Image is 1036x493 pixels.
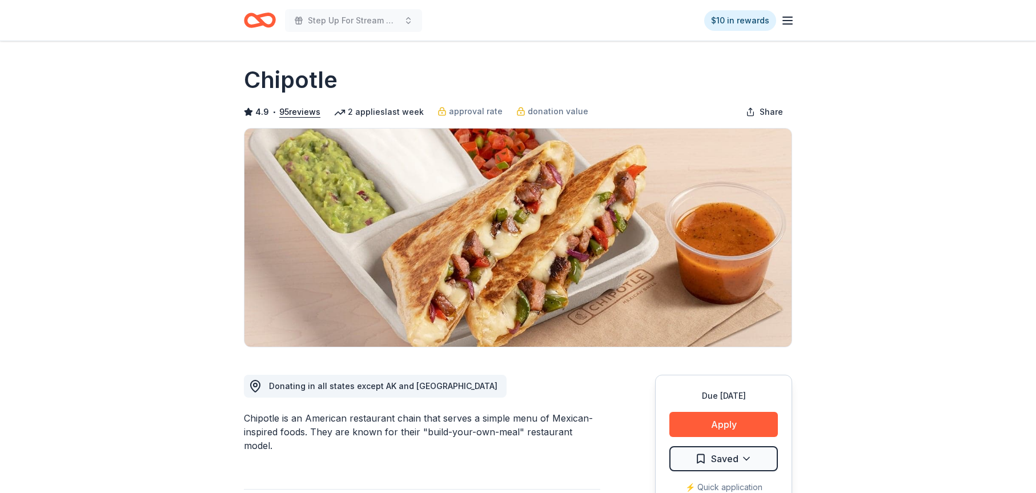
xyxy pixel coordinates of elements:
[244,411,600,452] div: Chipotle is an American restaurant chain that serves a simple menu of Mexican-inspired foods. The...
[737,101,792,123] button: Share
[669,446,778,471] button: Saved
[516,105,588,118] a: donation value
[255,105,269,119] span: 4.9
[269,381,497,391] span: Donating in all states except AK and [GEOGRAPHIC_DATA]
[272,107,276,117] span: •
[669,412,778,437] button: Apply
[760,105,783,119] span: Share
[528,105,588,118] span: donation value
[704,10,776,31] a: $10 in rewards
[244,7,276,34] a: Home
[285,9,422,32] button: Step Up For Stream Gift Basket Raffle
[437,105,503,118] a: approval rate
[244,129,792,347] img: Image for Chipotle
[244,64,338,96] h1: Chipotle
[669,389,778,403] div: Due [DATE]
[449,105,503,118] span: approval rate
[308,14,399,27] span: Step Up For Stream Gift Basket Raffle
[711,451,738,466] span: Saved
[334,105,424,119] div: 2 applies last week
[279,105,320,119] button: 95reviews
